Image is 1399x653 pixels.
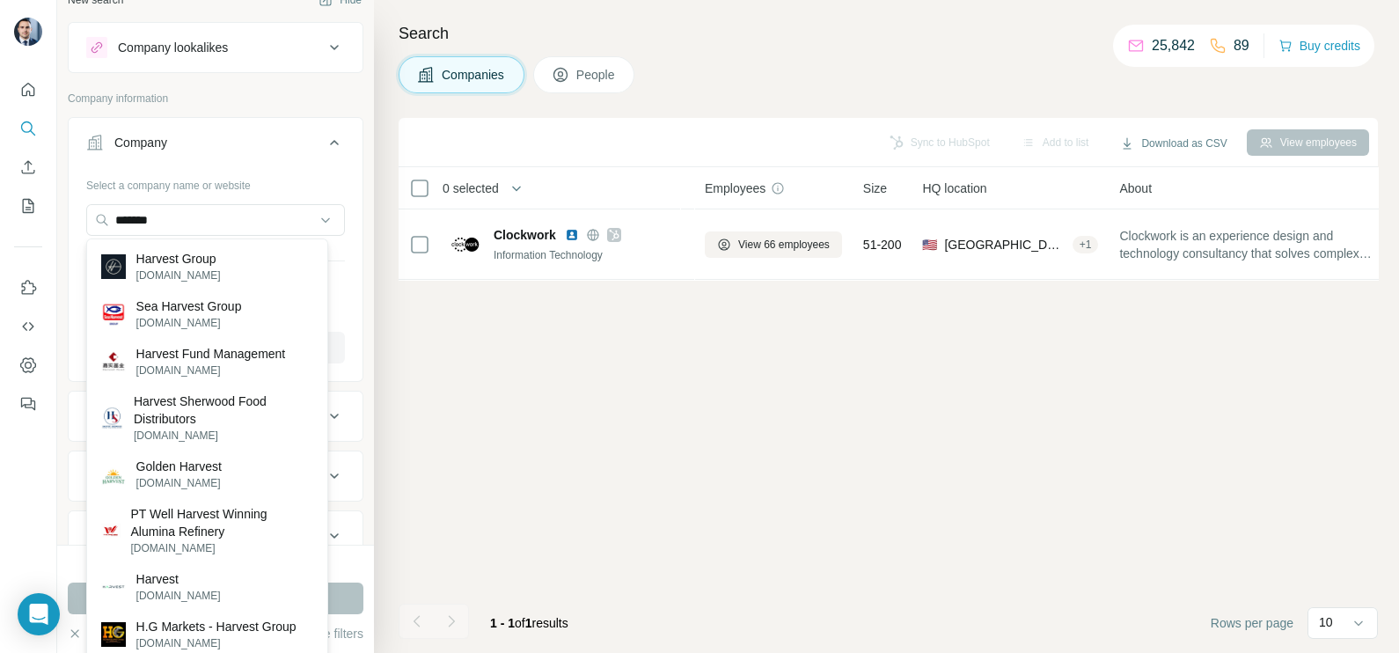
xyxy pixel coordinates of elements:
[69,26,363,69] button: Company lookalikes
[136,618,297,635] p: H.G Markets - Harvest Group
[863,180,887,197] span: Size
[101,575,126,599] img: Harvest
[14,388,42,420] button: Feedback
[490,616,568,630] span: results
[443,180,499,197] span: 0 selected
[14,113,42,144] button: Search
[442,66,506,84] span: Companies
[1278,33,1360,58] button: Buy credits
[114,134,167,151] div: Company
[705,180,765,197] span: Employees
[131,540,313,556] p: [DOMAIN_NAME]
[944,236,1065,253] span: [GEOGRAPHIC_DATA], [US_STATE]
[136,268,221,283] p: [DOMAIN_NAME]
[131,505,313,540] p: PT Well Harvest Winning Alumina Refinery
[101,349,126,374] img: Harvest Fund Management
[86,171,345,194] div: Select a company name or website
[136,297,242,315] p: Sea Harvest Group
[565,228,579,242] img: LinkedIn logo
[69,515,363,557] button: Annual revenue ($)
[490,616,515,630] span: 1 - 1
[118,39,228,56] div: Company lookalikes
[136,475,222,491] p: [DOMAIN_NAME]
[136,250,221,268] p: Harvest Group
[494,226,556,244] span: Clockwork
[136,635,297,651] p: [DOMAIN_NAME]
[69,395,363,437] button: Industry
[134,428,313,444] p: [DOMAIN_NAME]
[101,622,126,647] img: H.G Markets - Harvest Group
[69,455,363,497] button: HQ location
[1119,180,1152,197] span: About
[136,315,242,331] p: [DOMAIN_NAME]
[922,180,986,197] span: HQ location
[134,393,313,428] p: Harvest Sherwood Food Distributors
[101,521,121,540] img: PT Well Harvest Winning Alumina Refinery
[136,458,222,475] p: Golden Harvest
[14,74,42,106] button: Quick start
[14,151,42,183] button: Enrich CSV
[1152,35,1195,56] p: 25,842
[1319,613,1333,631] p: 10
[101,407,123,429] img: Harvest Sherwood Food Distributors
[1108,130,1239,157] button: Download as CSV
[576,66,617,84] span: People
[922,236,937,253] span: 🇺🇸
[101,302,126,326] img: Sea Harvest Group
[136,363,286,378] p: [DOMAIN_NAME]
[705,231,842,258] button: View 66 employees
[494,247,684,263] div: Information Technology
[863,236,902,253] span: 51-200
[1234,35,1249,56] p: 89
[14,190,42,222] button: My lists
[136,570,221,588] p: Harvest
[1119,227,1380,262] span: Clockwork is an experience design and technology consultancy that solves complex problems for the...
[68,625,118,642] button: Clear
[14,349,42,381] button: Dashboard
[738,237,830,253] span: View 66 employees
[14,272,42,304] button: Use Surfe on LinkedIn
[1211,614,1293,632] span: Rows per page
[68,91,363,106] p: Company information
[14,311,42,342] button: Use Surfe API
[18,593,60,635] div: Open Intercom Messenger
[399,21,1378,46] h4: Search
[101,254,126,279] img: Harvest Group
[515,616,525,630] span: of
[1073,237,1099,253] div: + 1
[69,121,363,171] button: Company
[136,588,221,604] p: [DOMAIN_NAME]
[14,18,42,46] img: Avatar
[136,345,286,363] p: Harvest Fund Management
[451,231,480,259] img: Logo of Clockwork
[525,616,532,630] span: 1
[101,462,126,487] img: Golden Harvest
